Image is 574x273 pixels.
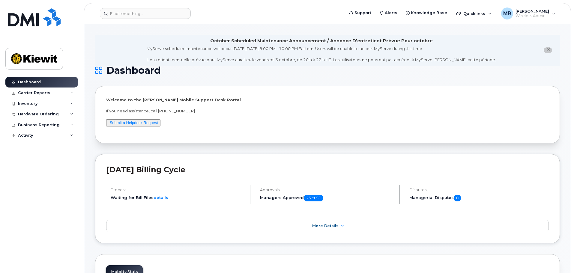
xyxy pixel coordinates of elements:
li: Waiting for Bill Files [111,195,245,200]
span: More Details [312,224,339,228]
h4: Approvals [260,188,394,192]
iframe: Messenger Launcher [548,247,570,269]
h2: [DATE] Billing Cycle [106,165,549,174]
span: 25 of 51 [304,195,323,201]
span: Dashboard [106,66,161,75]
p: Welcome to the [PERSON_NAME] Mobile Support Desk Portal [106,97,549,103]
h4: Process [111,188,245,192]
div: October Scheduled Maintenance Announcement / Annonce D'entretient Prévue Pour octobre [210,38,433,44]
button: Submit a Helpdesk Request [106,119,160,127]
h5: Managers Approved [260,195,394,201]
span: 0 [454,195,461,201]
a: details [154,195,168,200]
button: close notification [544,47,552,53]
a: Submit a Helpdesk Request [110,120,158,125]
p: If you need assistance, call [PHONE_NUMBER] [106,108,549,114]
h5: Managerial Disputes [409,195,549,201]
h4: Disputes [409,188,549,192]
div: MyServe scheduled maintenance will occur [DATE][DATE] 8:00 PM - 10:00 PM Eastern. Users will be u... [147,46,496,63]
